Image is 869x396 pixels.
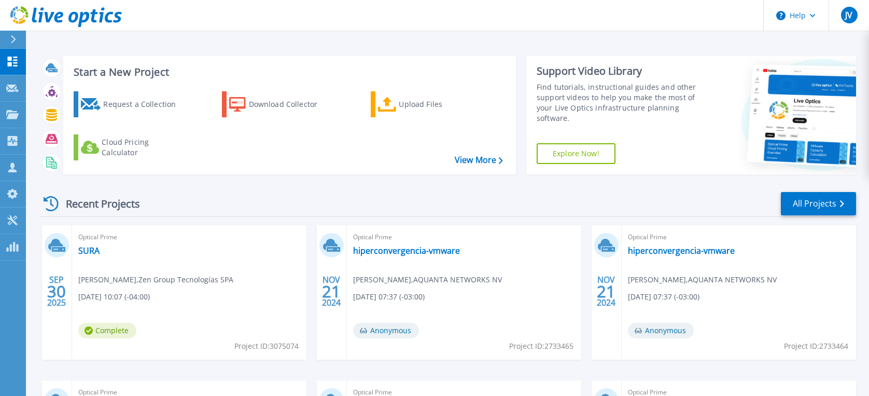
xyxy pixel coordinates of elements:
span: Optical Prime [78,231,300,243]
a: Cloud Pricing Calculator [74,134,189,160]
span: 21 [597,287,615,296]
div: Support Video Library [537,64,703,78]
div: Request a Collection [103,94,186,115]
div: SEP 2025 [47,272,66,310]
span: [PERSON_NAME] , AQUANTA NETWORKS NV [628,274,777,285]
div: Download Collector [249,94,332,115]
div: Upload Files [399,94,482,115]
span: [DATE] 10:07 (-04:00) [78,291,150,303]
a: Request a Collection [74,91,189,117]
h3: Start a New Project [74,66,502,78]
div: NOV 2024 [321,272,341,310]
span: 30 [47,287,66,296]
span: Project ID: 2733464 [784,340,848,352]
span: [DATE] 07:37 (-03:00) [353,291,425,303]
span: Anonymous [353,323,419,338]
span: [PERSON_NAME] , Zen Group Tecnologías SPA [78,274,233,285]
a: All Projects [781,192,856,215]
a: SURA [78,245,100,256]
a: Download Collector [222,91,338,117]
div: Find tutorials, instructional guides and other support videos to help you make the most of your L... [537,82,703,124]
a: Explore Now! [537,143,615,164]
a: hiperconvergencia-vmware [628,245,735,256]
div: NOV 2024 [596,272,616,310]
span: Optical Prime [628,231,850,243]
a: Upload Files [371,91,486,117]
div: Recent Projects [40,191,154,216]
span: JV [845,11,852,19]
div: Cloud Pricing Calculator [102,137,185,158]
span: [PERSON_NAME] , AQUANTA NETWORKS NV [353,274,502,285]
a: View More [455,155,503,165]
span: 21 [322,287,341,296]
span: Project ID: 3075074 [234,340,299,352]
span: Optical Prime [353,231,575,243]
span: [DATE] 07:37 (-03:00) [628,291,699,303]
span: Complete [78,323,136,338]
a: hiperconvergencia-vmware [353,245,460,256]
span: Anonymous [628,323,694,338]
span: Project ID: 2733465 [509,340,573,352]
